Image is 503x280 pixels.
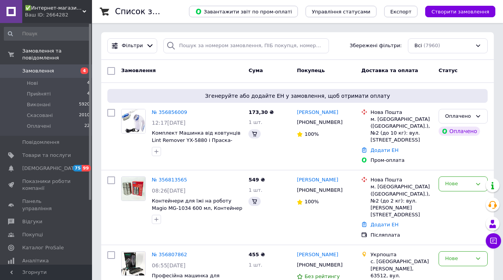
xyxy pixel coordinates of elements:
span: Товари та послуги [22,152,71,159]
span: 22 [84,123,90,130]
span: 1 шт. [248,262,262,268]
span: Фільтри [122,42,143,49]
span: Управління статусами [312,9,370,15]
div: Оплачено [445,112,472,120]
span: 4 [87,80,90,87]
span: 99 [82,165,90,171]
span: Повідомлення [22,139,59,146]
div: Нове [445,255,472,263]
a: Фото товару [121,251,146,276]
span: Скасовані [27,112,53,119]
span: Статус [439,68,458,73]
div: Ваш ID: 2664282 [25,12,92,18]
span: Замовлення [121,68,156,73]
a: Додати ЕН [370,222,398,227]
span: Замовлення [22,68,54,74]
span: Покупець [297,68,325,73]
span: Замовлення та повідомлення [22,48,92,61]
span: 06:55[DATE] [152,262,186,268]
span: Аналітика [22,257,49,264]
span: Виконані [27,101,51,108]
span: Згенеруйте або додайте ЕН у замовлення, щоб отримати оплату [110,92,485,100]
span: ✅Интернет-магазин Skandi [25,5,82,12]
span: 173,30 ₴ [248,109,274,115]
span: Збережені фільтри: [350,42,402,49]
button: Завантажити звіт по пром-оплаті [189,6,298,17]
button: Створити замовлення [425,6,495,17]
a: [PERSON_NAME] [297,251,338,259]
div: Нове [445,180,472,188]
span: Створити замовлення [431,9,489,15]
div: Нова Пошта [370,176,432,183]
div: м. [GEOGRAPHIC_DATA] ([GEOGRAPHIC_DATA].), №2 (до 10 кг): вул. [STREET_ADDRESS] [370,116,432,144]
span: Оплачені [27,123,51,130]
img: Фото товару [122,177,145,201]
div: Нова Пошта [370,109,432,116]
span: 75 [73,165,82,171]
span: [DEMOGRAPHIC_DATA] [22,165,79,172]
img: Фото товару [122,109,145,133]
span: 2010 [79,112,90,119]
div: Укрпошта [370,251,432,258]
span: 4 [81,68,88,74]
span: Всі [414,42,422,49]
span: 12:17[DATE] [152,120,186,126]
span: Покупці [22,231,43,238]
div: Пром-оплата [370,157,432,164]
span: Cума [248,68,263,73]
span: 08:26[DATE] [152,188,186,194]
div: Оплачено [439,127,480,136]
span: 100% [304,131,319,137]
a: № 356807862 [152,252,187,257]
span: Каталог ProSale [22,244,64,251]
a: Фото товару [121,109,146,133]
a: [PERSON_NAME] [297,109,338,116]
a: [PERSON_NAME] [297,176,338,184]
a: Створити замовлення [418,8,495,14]
span: Без рейтингу [304,273,340,279]
a: Комплект Машинка від ковтунців Lint Remover YX-5880 і Праска-щітка для одягу 770Вт, від мережі GR... [152,130,240,157]
span: 5920 [79,101,90,108]
button: Чат з покупцем [486,233,501,249]
span: Прийняті [27,91,51,97]
span: 549 ₴ [248,177,265,183]
img: Фото товару [122,252,145,275]
span: 455 ₴ [248,252,265,257]
div: [PHONE_NUMBER] [295,117,344,127]
input: Пошук за номером замовлення, ПІБ покупця, номером телефону, Email, номером накладної [163,38,329,53]
div: м. [GEOGRAPHIC_DATA] ([GEOGRAPHIC_DATA].), №2 (до 2 кг): вул. [PERSON_NAME][STREET_ADDRESS] [370,183,432,218]
a: Фото товару [121,176,146,201]
a: Додати ЕН [370,147,398,153]
div: Післяплата [370,232,432,239]
input: Пошук [4,27,90,41]
div: [PHONE_NUMBER] [295,185,344,195]
h1: Список замовлень [115,7,193,16]
button: Управління статусами [306,6,376,17]
span: Відгуки [22,218,42,225]
span: Доставка та оплата [361,68,418,73]
div: [PHONE_NUMBER] [295,260,344,270]
span: Нові [27,80,38,87]
span: 1 шт. [248,119,262,125]
a: Контейнери для їжі на роботу Magio MG-1034 600 мл, Контейнер термобокс MI-809 для продуктів [152,198,242,218]
span: Панель управління [22,198,71,212]
span: 100% [304,199,319,204]
span: 1 шт. [248,187,262,193]
a: № 356856009 [152,109,187,115]
span: 4 [87,91,90,97]
span: Показники роботи компанії [22,178,71,192]
span: Завантажити звіт по пром-оплаті [195,8,292,15]
span: Експорт [390,9,412,15]
button: Експорт [384,6,418,17]
span: (7960) [424,43,440,48]
a: № 356813565 [152,177,187,183]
